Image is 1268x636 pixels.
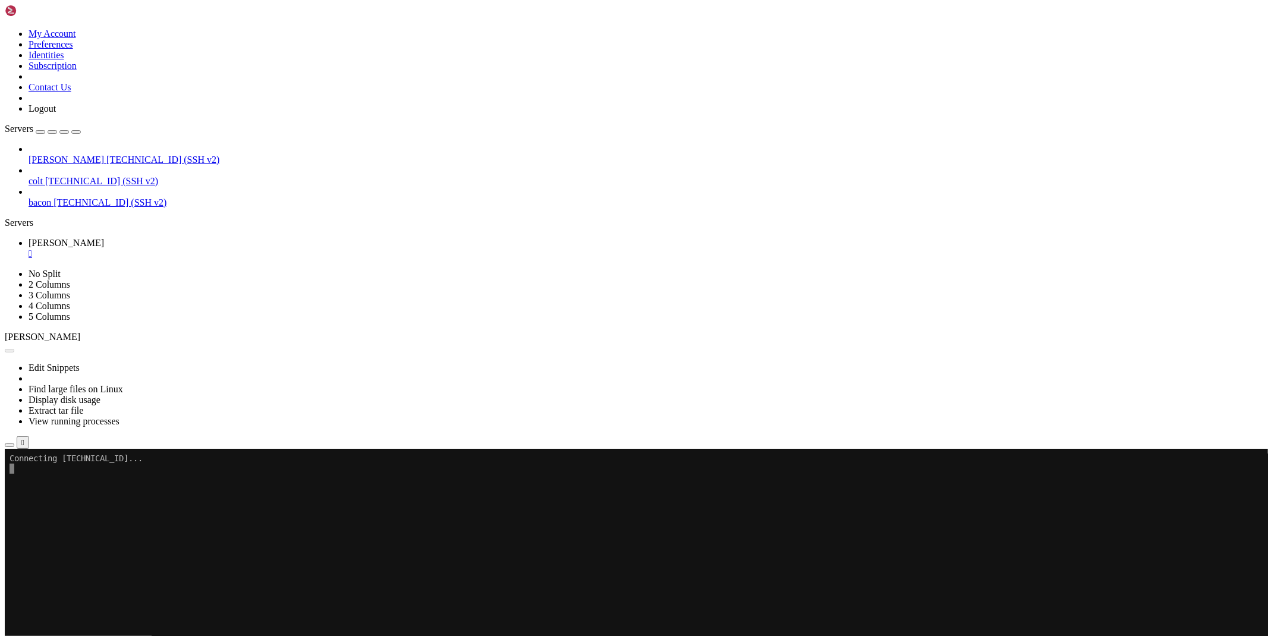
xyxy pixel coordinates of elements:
[29,29,76,39] a: My Account
[29,238,1263,259] a: maus
[5,5,1113,15] x-row: Connecting [TECHNICAL_ID]...
[29,301,70,311] a: 4 Columns
[29,165,1263,187] li: colt [TECHNICAL_ID] (SSH v2)
[5,15,10,25] div: (0, 1)
[29,103,56,114] a: Logout
[29,50,64,60] a: Identities
[5,332,80,342] span: [PERSON_NAME]
[29,384,123,394] a: Find large files on Linux
[29,155,1263,165] a: [PERSON_NAME] [TECHNICAL_ID] (SSH v2)
[5,124,81,134] a: Servers
[29,176,43,186] span: colt
[29,269,61,279] a: No Split
[29,197,51,207] span: bacon
[29,238,104,248] span: [PERSON_NAME]
[29,363,80,373] a: Edit Snippets
[17,436,29,449] button: 
[29,39,73,49] a: Preferences
[29,416,119,426] a: View running processes
[106,155,219,165] span: [TECHNICAL_ID] (SSH v2)
[29,197,1263,208] a: bacon [TECHNICAL_ID] (SSH v2)
[29,311,70,322] a: 5 Columns
[29,395,100,405] a: Display disk usage
[21,438,24,447] div: 
[29,82,71,92] a: Contact Us
[54,197,166,207] span: [TECHNICAL_ID] (SSH v2)
[29,144,1263,165] li: [PERSON_NAME] [TECHNICAL_ID] (SSH v2)
[29,187,1263,208] li: bacon [TECHNICAL_ID] (SSH v2)
[29,176,1263,187] a: colt [TECHNICAL_ID] (SSH v2)
[29,405,83,415] a: Extract tar file
[5,218,1263,228] div: Servers
[29,61,77,71] a: Subscription
[29,279,70,289] a: 2 Columns
[29,290,70,300] a: 3 Columns
[5,124,33,134] span: Servers
[29,155,104,165] span: [PERSON_NAME]
[5,5,73,17] img: Shellngn
[45,176,158,186] span: [TECHNICAL_ID] (SSH v2)
[29,248,1263,259] a: 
